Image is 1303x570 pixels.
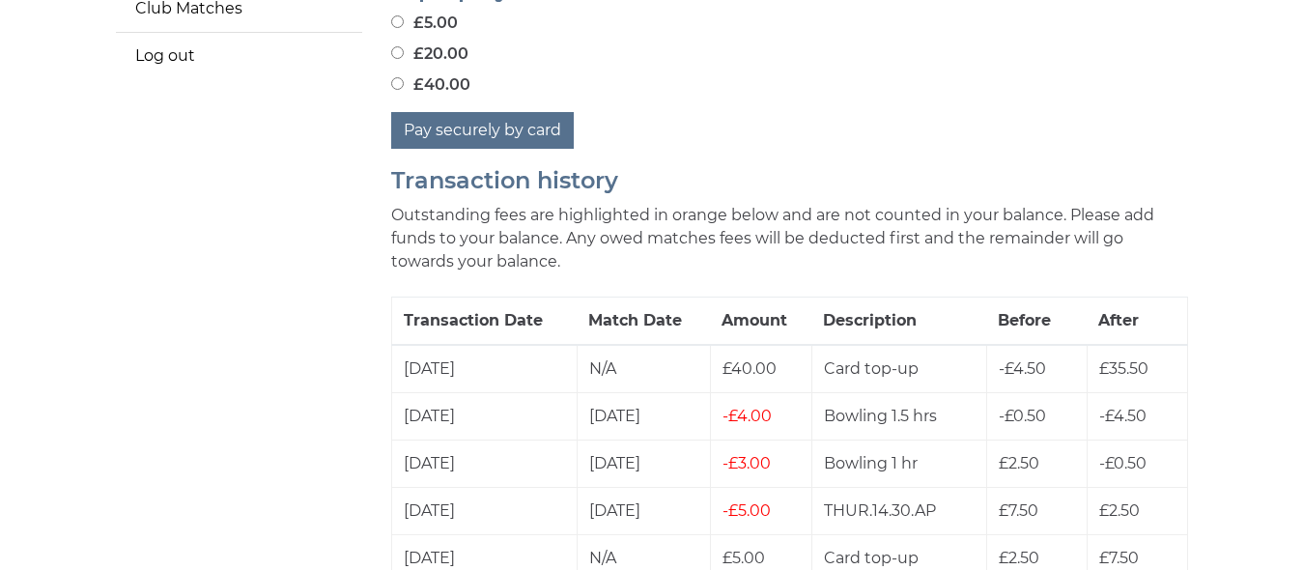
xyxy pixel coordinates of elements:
td: THUR.14.30.AP [811,487,986,534]
td: Bowling 1 hr [811,440,986,487]
button: Pay securely by card [391,112,574,149]
span: £4.00 [722,407,772,425]
span: £35.50 [1099,359,1148,378]
span: -£0.50 [999,407,1046,425]
span: £2.50 [1099,501,1140,520]
a: Log out [116,33,362,79]
h2: Transaction history [391,168,1188,193]
td: [DATE] [391,392,577,440]
input: £20.00 [391,46,404,59]
label: £5.00 [391,12,458,35]
td: [DATE] [577,392,710,440]
th: After [1087,297,1187,345]
span: £2.50 [999,454,1039,472]
th: Match Date [577,297,710,345]
span: £5.00 [722,549,765,567]
span: £7.50 [1099,549,1139,567]
span: £7.50 [999,501,1038,520]
span: -£4.50 [1099,407,1147,425]
td: [DATE] [577,487,710,534]
td: [DATE] [577,440,710,487]
p: Outstanding fees are highlighted in orange below and are not counted in your balance. Please add ... [391,204,1188,273]
span: £2.50 [999,549,1039,567]
td: Bowling 1.5 hrs [811,392,986,440]
th: Description [811,297,986,345]
span: -£4.50 [999,359,1046,378]
td: [DATE] [391,440,577,487]
th: Transaction Date [391,297,577,345]
span: £3.00 [722,454,771,472]
input: £40.00 [391,77,404,90]
td: [DATE] [391,345,577,393]
span: £40.00 [722,359,777,378]
td: Card top-up [811,345,986,393]
label: £20.00 [391,43,468,66]
th: Before [986,297,1087,345]
span: -£0.50 [1099,454,1147,472]
input: £5.00 [391,15,404,28]
td: N/A [577,345,710,393]
label: £40.00 [391,73,470,97]
span: £5.00 [722,501,771,520]
td: [DATE] [391,487,577,534]
th: Amount [710,297,811,345]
